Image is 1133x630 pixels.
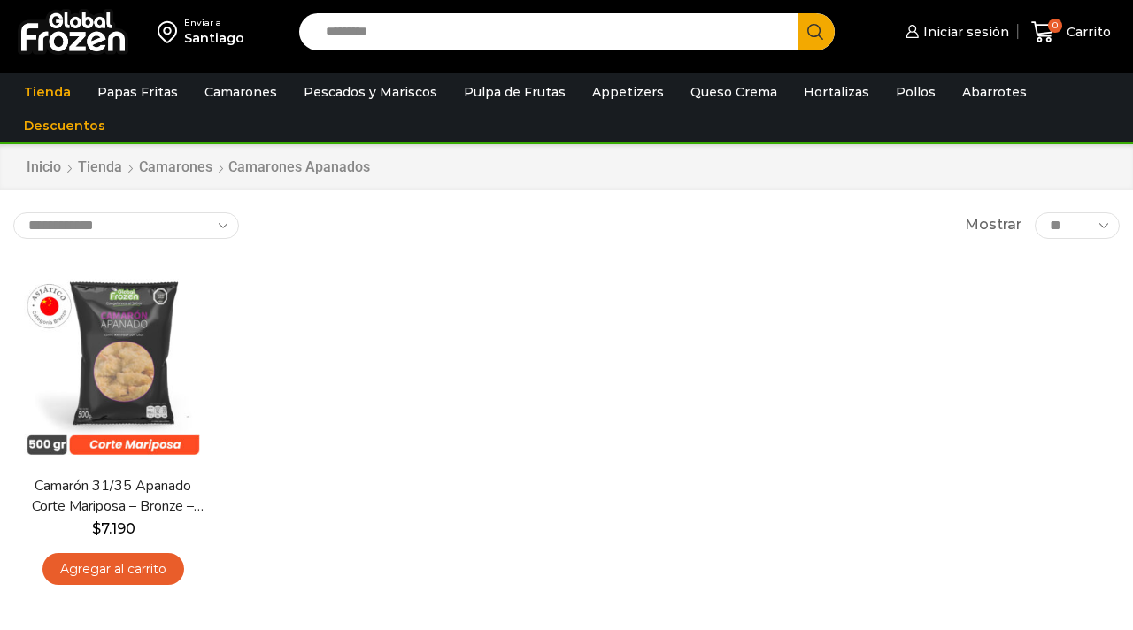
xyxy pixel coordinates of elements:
[953,75,1036,109] a: Abarrotes
[887,75,944,109] a: Pollos
[901,14,1009,50] a: Iniciar sesión
[184,29,244,47] div: Santiago
[455,75,574,109] a: Pulpa de Frutas
[919,23,1009,41] span: Iniciar sesión
[682,75,786,109] a: Queso Crema
[42,553,184,586] a: Agregar al carrito: “Camarón 31/35 Apanado Corte Mariposa - Bronze - Caja 5 kg”
[138,157,213,178] a: Camarones
[1027,12,1115,53] a: 0 Carrito
[965,215,1021,235] span: Mostrar
[89,75,187,109] a: Papas Fritas
[196,75,286,109] a: Camarones
[295,75,446,109] a: Pescados y Mariscos
[1048,19,1062,33] span: 0
[92,520,135,537] bdi: 7.190
[26,157,370,178] nav: Breadcrumb
[798,13,835,50] button: Search button
[23,476,203,517] a: Camarón 31/35 Apanado Corte Mariposa – Bronze – Caja 5 kg
[15,109,114,142] a: Descuentos
[795,75,878,109] a: Hortalizas
[184,17,244,29] div: Enviar a
[158,17,184,47] img: address-field-icon.svg
[92,520,101,537] span: $
[26,157,62,178] a: Inicio
[1062,23,1111,41] span: Carrito
[77,157,123,178] a: Tienda
[15,75,80,109] a: Tienda
[583,75,673,109] a: Appetizers
[13,212,239,239] select: Pedido de la tienda
[228,158,370,175] h1: Camarones Apanados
